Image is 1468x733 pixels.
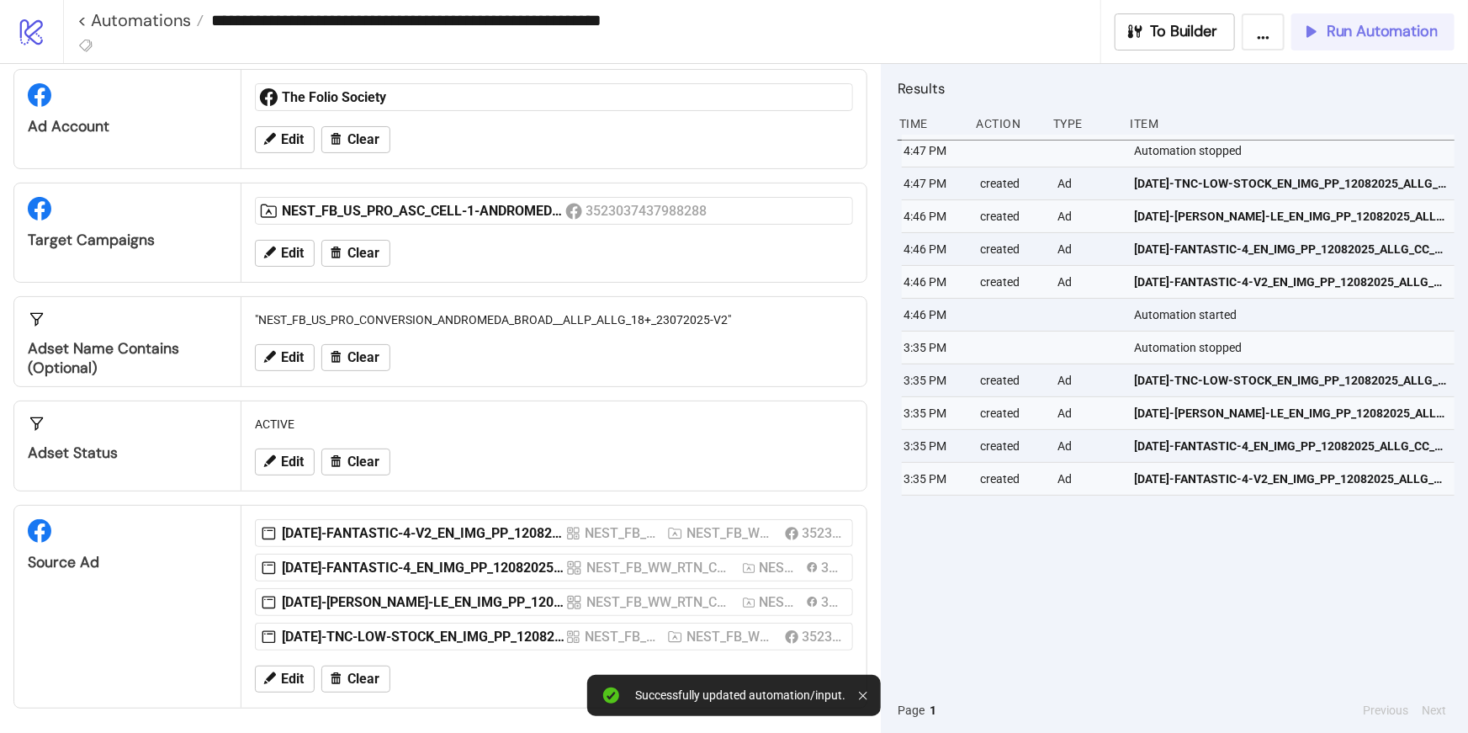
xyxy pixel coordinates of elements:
[1135,207,1448,226] span: [DATE]-[PERSON_NAME]-LE_EN_IMG_PP_12082025_ALLG_CC_SC1_USP17_
[902,266,967,298] div: 4:46 PM
[686,626,777,647] div: NEST_FB_WW_PRO_ASC_JULY-RELAUNCH
[979,463,1045,495] div: created
[803,626,843,647] div: 3523037437988288
[1056,430,1121,462] div: Ad
[898,77,1455,99] h2: Results
[902,233,967,265] div: 4:46 PM
[898,701,925,720] span: Page
[1135,404,1448,422] span: [DATE]-[PERSON_NAME]-LE_EN_IMG_PP_12082025_ALLG_CC_SC1_USP17_
[902,299,967,331] div: 4:46 PM
[281,454,304,470] span: Edit
[282,524,565,543] div: [DATE]-FANTASTIC-4-V2_EN_IMG_PP_12082025_ALLG_CC_SC1_None_
[803,523,843,544] div: 3523037437988288
[686,523,777,544] div: NEST_FB_WW_PRO_ASC_JULY-RELAUNCH
[1135,371,1448,390] span: [DATE]-TNC-LOW-STOCK_EN_IMG_PP_12082025_ALLG_CC_SC1_USP12_
[1135,167,1448,199] a: [DATE]-TNC-LOW-STOCK_EN_IMG_PP_12082025_ALLG_CC_SC1_USP12_
[28,339,227,378] div: Adset Name contains (optional)
[1056,364,1121,396] div: Ad
[1135,364,1448,396] a: [DATE]-TNC-LOW-STOCK_EN_IMG_PP_12082025_ALLG_CC_SC1_USP12_
[321,449,390,475] button: Clear
[1056,463,1121,495] div: Ad
[1056,167,1121,199] div: Ad
[1135,430,1448,462] a: [DATE]-FANTASTIC-4_EN_IMG_PP_12082025_ALLG_CC_SC1_None_
[979,397,1045,429] div: created
[902,200,967,232] div: 4:46 PM
[255,240,315,267] button: Edit
[28,231,227,250] div: Target Campaigns
[979,266,1045,298] div: created
[585,626,660,647] div: NEST_FB_WW_PRO_ASC_01082025
[255,126,315,153] button: Edit
[979,364,1045,396] div: created
[1115,13,1236,50] button: To Builder
[1135,174,1448,193] span: [DATE]-TNC-LOW-STOCK_EN_IMG_PP_12082025_ALLG_CC_SC1_USP12_
[321,240,390,267] button: Clear
[347,672,379,687] span: Clear
[1056,233,1121,265] div: Ad
[1135,463,1448,495] a: [DATE]-FANTASTIC-4-V2_EN_IMG_PP_12082025_ALLG_CC_SC1_None_
[282,88,565,107] div: The Folio Society
[1135,240,1448,258] span: [DATE]-FANTASTIC-4_EN_IMG_PP_12082025_ALLG_CC_SC1_None_
[1133,299,1460,331] div: Automation started
[902,430,967,462] div: 3:35 PM
[28,444,227,463] div: Adset Status
[248,408,860,440] div: ACTIVE
[281,132,304,147] span: Edit
[902,397,967,429] div: 3:35 PM
[282,202,565,220] div: NEST_FB_US_PRO_ASC_CELL-1-ANDROMEDA_NEW
[1135,233,1448,265] a: [DATE]-FANTASTIC-4_EN_IMG_PP_12082025_ALLG_CC_SC1_None_
[281,350,304,365] span: Edit
[902,364,967,396] div: 3:35 PM
[1151,22,1218,41] span: To Builder
[1291,13,1455,50] button: Run Automation
[1242,13,1285,50] button: ...
[1135,273,1448,291] span: [DATE]-FANTASTIC-4-V2_EN_IMG_PP_12082025_ALLG_CC_SC1_None_
[1133,135,1460,167] div: Automation stopped
[255,449,315,475] button: Edit
[255,344,315,371] button: Edit
[1135,397,1448,429] a: [DATE]-[PERSON_NAME]-LE_EN_IMG_PP_12082025_ALLG_CC_SC1_USP17_
[979,233,1045,265] div: created
[1327,22,1438,41] span: Run Automation
[347,350,379,365] span: Clear
[1052,108,1117,140] div: Type
[282,593,565,612] div: [DATE]-[PERSON_NAME]-LE_EN_IMG_PP_12082025_ALLG_CC_SC1_USP17_
[281,672,304,687] span: Edit
[1135,470,1448,488] span: [DATE]-FANTASTIC-4-V2_EN_IMG_PP_12082025_ALLG_CC_SC1_None_
[635,688,845,703] div: Successfully updated automation/input.
[760,557,800,578] div: NEST_FB_WW_RTN_CONVERSION_
[979,200,1045,232] div: created
[1417,701,1451,720] button: Next
[821,592,842,613] div: 3523037437988288
[1358,701,1413,720] button: Previous
[902,135,967,167] div: 4:47 PM
[979,430,1045,462] div: created
[586,557,735,578] div: NEST_FB_WW_RTN_CONVERSION_ALLPRODUCTS_PURCHASERS_REACTIVATION_ALLP_ALLG_18+_01052025
[321,126,390,153] button: Clear
[248,304,860,336] div: "NEST_FB_US_PRO_CONVERSION_ANDROMEDA_BROAD__ALLP_ALLG_18+_23072025-V2"
[902,167,967,199] div: 4:47 PM
[77,12,204,29] a: < Automations
[898,108,963,140] div: Time
[321,666,390,693] button: Clear
[255,666,315,693] button: Edit
[925,701,941,720] button: 1
[321,344,390,371] button: Clear
[975,108,1041,140] div: Action
[28,117,227,136] div: Ad Account
[585,523,660,544] div: NEST_FB_WW_PRO_ASC_01082025
[1135,200,1448,232] a: [DATE]-[PERSON_NAME]-LE_EN_IMG_PP_12082025_ALLG_CC_SC1_USP17_
[902,463,967,495] div: 3:35 PM
[1135,437,1448,455] span: [DATE]-FANTASTIC-4_EN_IMG_PP_12082025_ALLG_CC_SC1_None_
[1056,266,1121,298] div: Ad
[28,553,227,572] div: Source Ad
[902,332,967,364] div: 3:35 PM
[1056,397,1121,429] div: Ad
[1135,266,1448,298] a: [DATE]-FANTASTIC-4-V2_EN_IMG_PP_12082025_ALLG_CC_SC1_None_
[760,592,800,613] div: NEST_FB_WW_RTN_CONVERSION_
[821,557,842,578] div: 3523037437988288
[347,454,379,470] span: Clear
[281,246,304,261] span: Edit
[347,132,379,147] span: Clear
[586,200,710,221] div: 3523037437988288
